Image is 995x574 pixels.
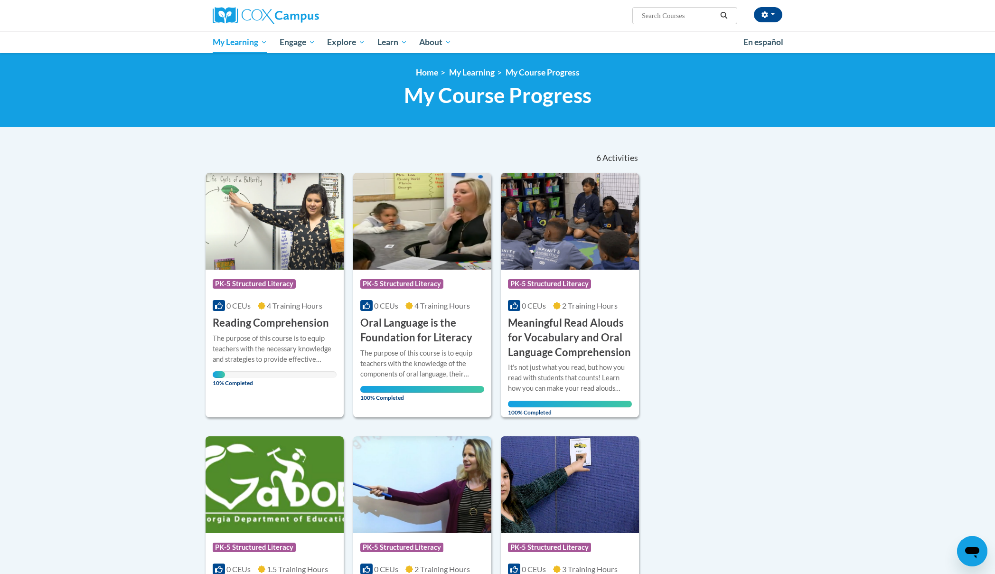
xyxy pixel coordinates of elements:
input: Search Courses [641,10,717,21]
a: Explore [321,31,371,53]
span: 6 [596,153,601,163]
a: Engage [273,31,321,53]
a: My Learning [449,67,495,77]
a: Course LogoPK-5 Structured Literacy0 CEUs2 Training Hours Meaningful Read Alouds for Vocabulary a... [501,173,639,417]
span: 10% Completed [213,371,225,386]
img: Course Logo [206,436,344,533]
a: My Learning [207,31,273,53]
span: 2 Training Hours [414,565,470,574]
h3: Oral Language is the Foundation for Literacy [360,316,484,345]
span: En español [743,37,783,47]
img: Course Logo [501,173,639,270]
a: Home [416,67,438,77]
div: Your progress [508,401,632,407]
a: Course LogoPK-5 Structured Literacy0 CEUs4 Training Hours Reading ComprehensionThe purpose of thi... [206,173,344,417]
span: 100% Completed [360,386,484,401]
a: En español [737,32,789,52]
span: 0 CEUs [522,565,546,574]
h3: Meaningful Read Alouds for Vocabulary and Oral Language Comprehension [508,316,632,359]
button: Account Settings [754,7,782,22]
span: 2 Training Hours [562,301,618,310]
span: 1.5 Training Hours [267,565,328,574]
span: PK-5 Structured Literacy [360,543,443,552]
a: Learn [371,31,413,53]
span: Learn [377,37,407,48]
span: My Learning [213,37,267,48]
span: 0 CEUs [226,301,251,310]
h3: Reading Comprehension [213,316,329,330]
span: 4 Training Hours [414,301,470,310]
span: About [419,37,451,48]
div: Main menu [198,31,797,53]
span: PK-5 Structured Literacy [360,279,443,289]
div: The purpose of this course is to equip teachers with the knowledge of the components of oral lang... [360,348,484,379]
span: PK-5 Structured Literacy [508,279,591,289]
span: 3 Training Hours [562,565,618,574]
span: PK-5 Structured Literacy [213,279,296,289]
span: PK-5 Structured Literacy [508,543,591,552]
img: Course Logo [206,173,344,270]
span: Activities [602,153,638,163]
span: 100% Completed [508,401,632,416]
img: Course Logo [353,436,491,533]
button: Search [717,10,731,21]
div: It's not just what you read, but how you read with students that counts! Learn how you can make y... [508,362,632,394]
img: Course Logo [353,173,491,270]
span: 4 Training Hours [267,301,322,310]
a: Course LogoPK-5 Structured Literacy0 CEUs4 Training Hours Oral Language is the Foundation for Lit... [353,173,491,417]
span: PK-5 Structured Literacy [213,543,296,552]
a: Cox Campus [213,7,393,24]
div: Your progress [213,371,225,378]
span: 0 CEUs [374,565,398,574]
span: 0 CEUs [226,565,251,574]
a: About [413,31,458,53]
span: My Course Progress [404,83,591,108]
div: The purpose of this course is to equip teachers with the necessary knowledge and strategies to pr... [213,333,337,365]
img: Course Logo [501,436,639,533]
span: 0 CEUs [522,301,546,310]
span: Engage [280,37,315,48]
img: Cox Campus [213,7,319,24]
div: Your progress [360,386,484,393]
span: Explore [327,37,365,48]
a: My Course Progress [506,67,580,77]
span: 0 CEUs [374,301,398,310]
iframe: Button to launch messaging window [957,536,987,566]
